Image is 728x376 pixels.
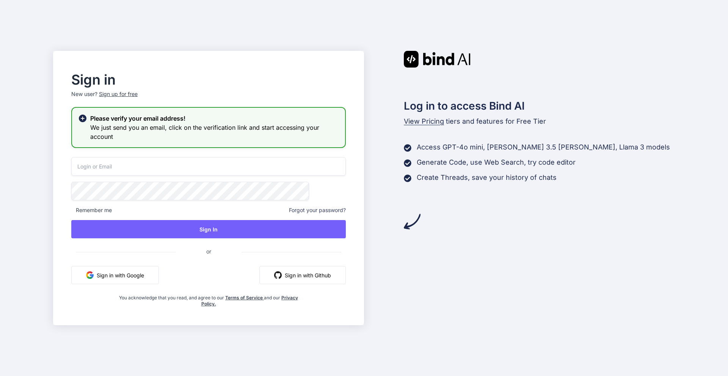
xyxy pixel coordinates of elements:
p: Generate Code, use Web Search, try code editor [417,157,576,168]
h3: We just send you an email, click on the verification link and start accessing your account [90,123,339,141]
button: Sign In [71,220,346,238]
button: Sign in with Github [259,266,346,284]
p: Create Threads, save your history of chats [417,172,557,183]
button: Sign in with Google [71,266,159,284]
p: tiers and features for Free Tier [404,116,675,127]
span: or [176,242,242,261]
p: New user? [71,90,346,107]
img: github [274,271,282,279]
span: Forgot your password? [289,206,346,214]
h2: Sign in [71,74,346,86]
input: Login or Email [71,157,346,176]
h2: Please verify your email address! [90,114,339,123]
a: Terms of Service [225,295,264,300]
span: View Pricing [404,117,444,125]
div: Sign up for free [99,90,138,98]
img: arrow [404,213,420,230]
p: Access GPT-4o mini, [PERSON_NAME] 3.5 [PERSON_NAME], Llama 3 models [417,142,670,153]
div: You acknowledge that you read, and agree to our and our [117,290,300,307]
img: google [86,271,94,279]
a: Privacy Policy. [201,295,298,307]
h2: Log in to access Bind AI [404,98,675,114]
span: Remember me [71,206,112,214]
img: Bind AI logo [404,51,471,68]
